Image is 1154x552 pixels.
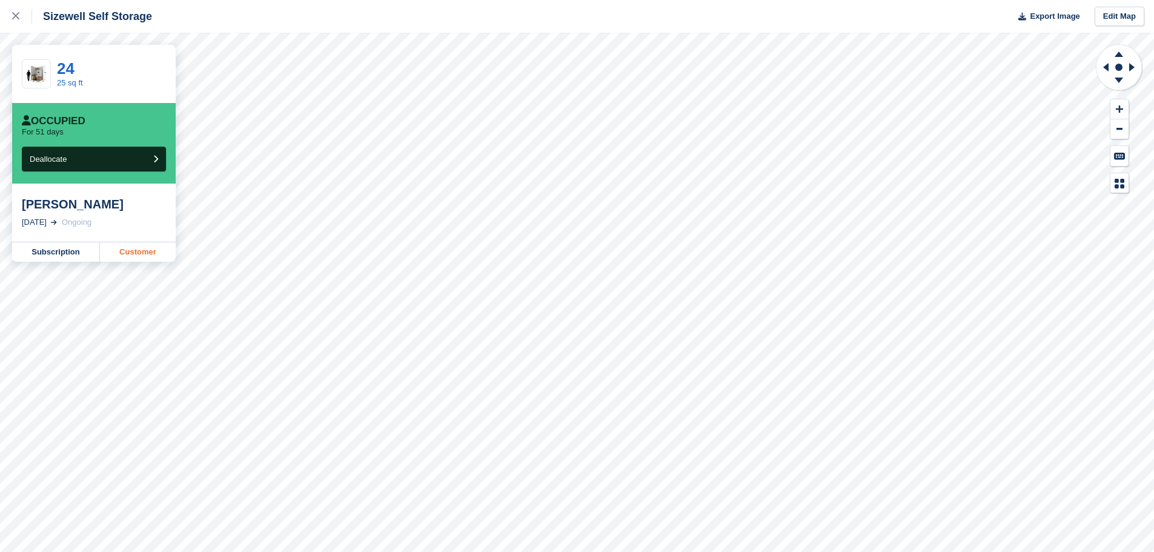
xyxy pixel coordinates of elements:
[57,59,75,78] a: 24
[1030,10,1079,22] span: Export Image
[1110,173,1129,193] button: Map Legend
[32,9,152,24] div: Sizewell Self Storage
[100,242,176,262] a: Customer
[22,147,166,171] button: Deallocate
[1011,7,1080,27] button: Export Image
[1110,119,1129,139] button: Zoom Out
[22,127,64,137] p: For 51 days
[30,155,67,164] span: Deallocate
[1110,99,1129,119] button: Zoom In
[57,78,83,87] a: 25 sq ft
[22,197,166,211] div: [PERSON_NAME]
[1110,146,1129,166] button: Keyboard Shortcuts
[22,115,85,127] div: Occupied
[22,64,50,85] img: 25.jpg
[12,242,100,262] a: Subscription
[62,216,91,228] div: Ongoing
[22,216,47,228] div: [DATE]
[51,220,57,225] img: arrow-right-light-icn-cde0832a797a2874e46488d9cf13f60e5c3a73dbe684e267c42b8395dfbc2abf.svg
[1095,7,1144,27] a: Edit Map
